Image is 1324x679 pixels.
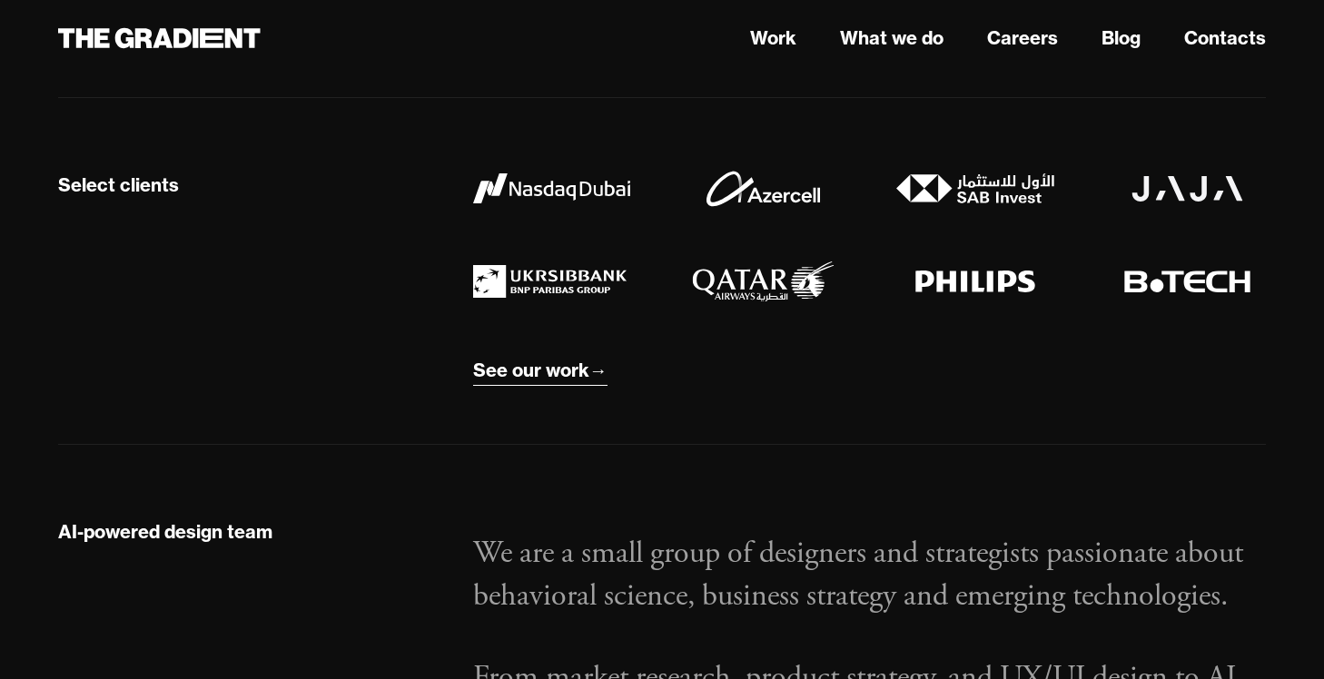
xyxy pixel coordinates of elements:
[473,173,630,202] img: Nasdaq Dubai logo
[473,532,1266,618] p: We are a small group of designers and strategists passionate about behavioral science, business s...
[1184,25,1266,52] a: Contacts
[750,25,796,52] a: Work
[589,359,608,382] div: →
[58,173,179,197] div: Select clients
[58,520,272,544] div: AI-powered design team
[1102,25,1141,52] a: Blog
[987,25,1058,52] a: Careers
[473,359,589,382] div: See our work
[473,356,608,386] a: See our work→
[896,173,1053,203] img: SAB Invest
[840,25,944,52] a: What we do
